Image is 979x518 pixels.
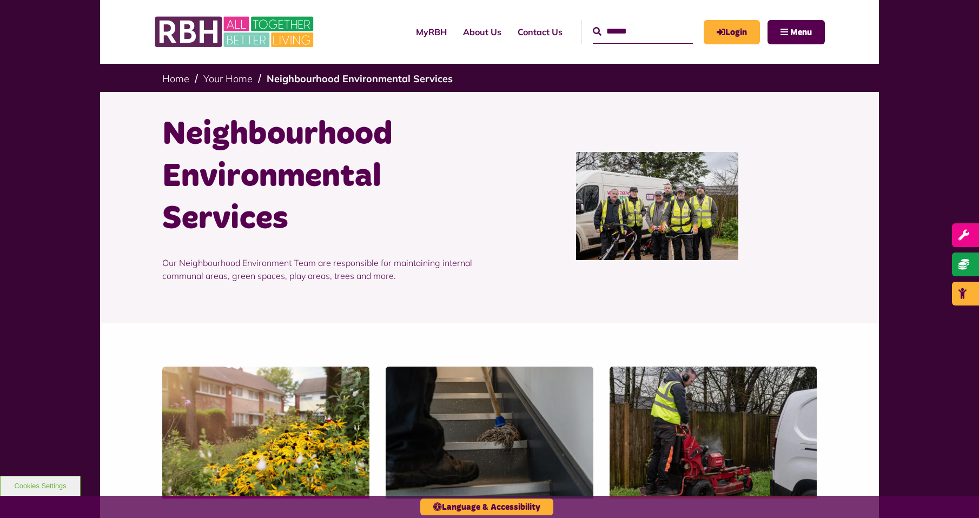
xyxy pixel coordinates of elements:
[162,367,369,496] img: SAZ MEDIA RBH HOUSING4
[408,17,455,47] a: MyRBH
[420,499,553,515] button: Language & Accessibility
[203,72,253,85] a: Your Home
[610,367,817,496] img: SAZMEDIA RBH 23FEB2024 8
[930,469,979,518] iframe: Netcall Web Assistant for live chat
[386,367,593,496] img: SAZMEDIA RBH 23FEB2024 39
[576,152,738,260] img: SAZMEDIA RBH 23FEB2024 5
[510,17,571,47] a: Contact Us
[154,11,316,53] img: RBH
[267,72,453,85] a: Neighbourhood Environmental Services
[704,20,760,44] a: MyRBH
[162,72,189,85] a: Home
[790,28,812,37] span: Menu
[162,114,481,240] h1: Neighbourhood Environmental Services
[455,17,510,47] a: About Us
[162,240,481,298] p: Our Neighbourhood Environment Team are responsible for maintaining internal communal areas, green...
[768,20,825,44] button: Navigation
